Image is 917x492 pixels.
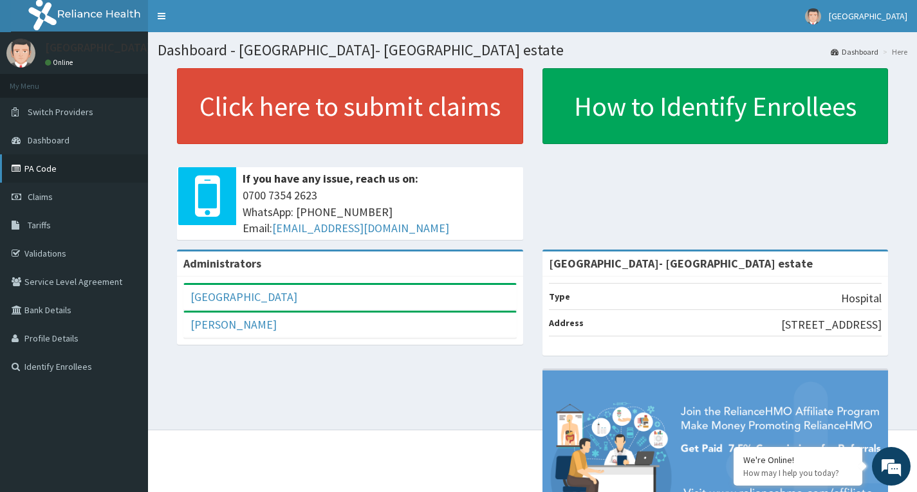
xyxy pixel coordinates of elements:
[6,351,245,396] textarea: Type your message and hit 'Enter'
[805,8,821,24] img: User Image
[67,72,216,89] div: Chat with us now
[542,68,889,144] a: How to Identify Enrollees
[272,221,449,235] a: [EMAIL_ADDRESS][DOMAIN_NAME]
[829,10,907,22] span: [GEOGRAPHIC_DATA]
[177,68,523,144] a: Click here to submit claims
[781,316,882,333] p: [STREET_ADDRESS]
[28,191,53,203] span: Claims
[45,58,76,67] a: Online
[841,290,882,307] p: Hospital
[549,291,570,302] b: Type
[211,6,242,37] div: Minimize live chat window
[243,187,517,237] span: 0700 7354 2623 WhatsApp: [PHONE_NUMBER] Email:
[45,42,151,53] p: [GEOGRAPHIC_DATA]
[831,46,878,57] a: Dashboard
[24,64,52,96] img: d_794563401_company_1708531726252_794563401
[75,162,178,292] span: We're online!
[28,106,93,118] span: Switch Providers
[190,317,277,332] a: [PERSON_NAME]
[183,256,261,271] b: Administrators
[158,42,907,59] h1: Dashboard - [GEOGRAPHIC_DATA]- [GEOGRAPHIC_DATA] estate
[549,317,584,329] b: Address
[880,46,907,57] li: Here
[549,256,813,271] strong: [GEOGRAPHIC_DATA]- [GEOGRAPHIC_DATA] estate
[28,219,51,231] span: Tariffs
[190,289,297,304] a: [GEOGRAPHIC_DATA]
[243,171,418,186] b: If you have any issue, reach us on:
[743,454,853,466] div: We're Online!
[743,468,853,478] p: How may I help you today?
[6,39,35,68] img: User Image
[28,134,69,146] span: Dashboard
